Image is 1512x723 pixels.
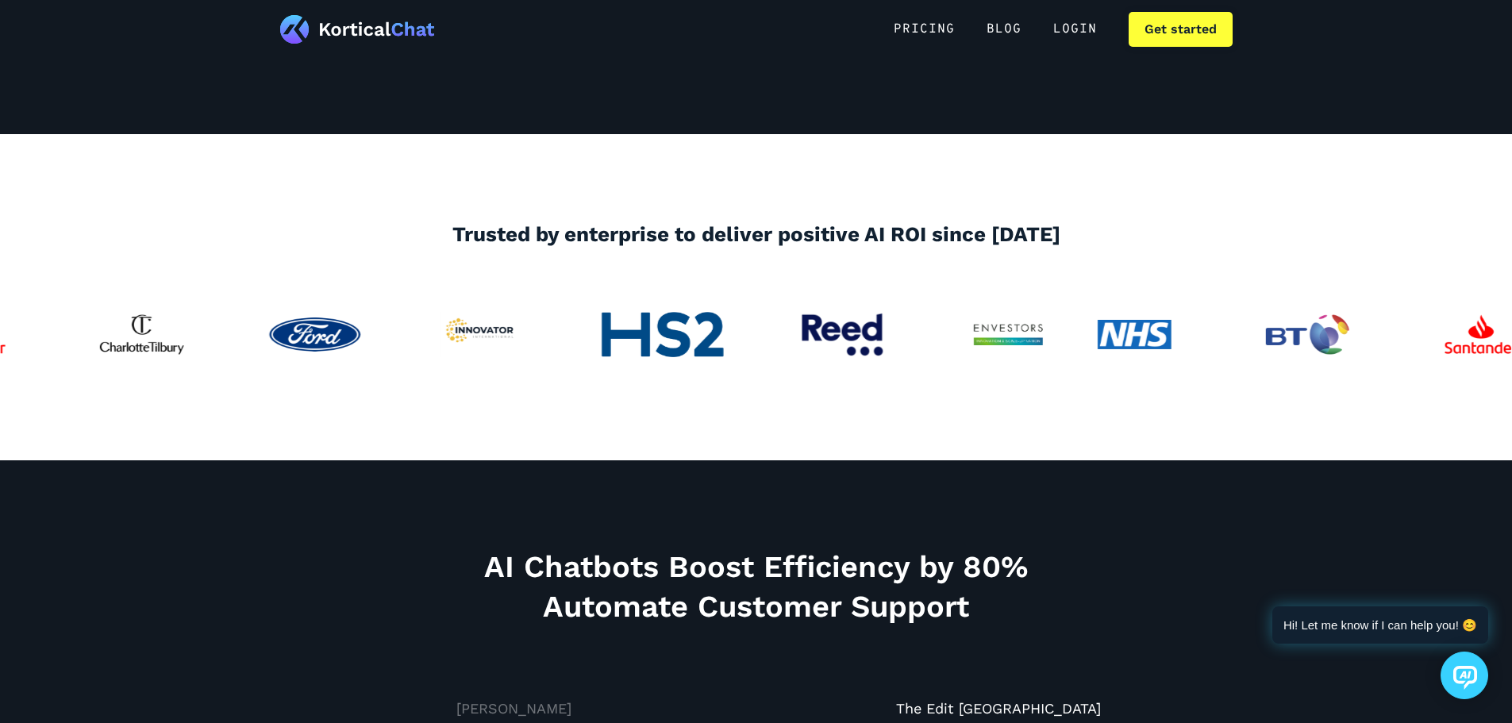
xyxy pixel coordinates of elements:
[971,12,1037,47] a: BLOG
[844,698,1153,719] div: The Edit [GEOGRAPHIC_DATA]
[1037,12,1113,47] a: Login
[452,221,1060,248] h3: Trusted by enterprise to deliver positive AI ROI since [DATE]
[1129,12,1233,47] a: Get started
[878,12,971,47] a: Pricing
[484,548,1029,626] h2: AI Chatbots Boost Efficiency by 80% Automate Customer Support
[360,698,669,719] div: [PERSON_NAME]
